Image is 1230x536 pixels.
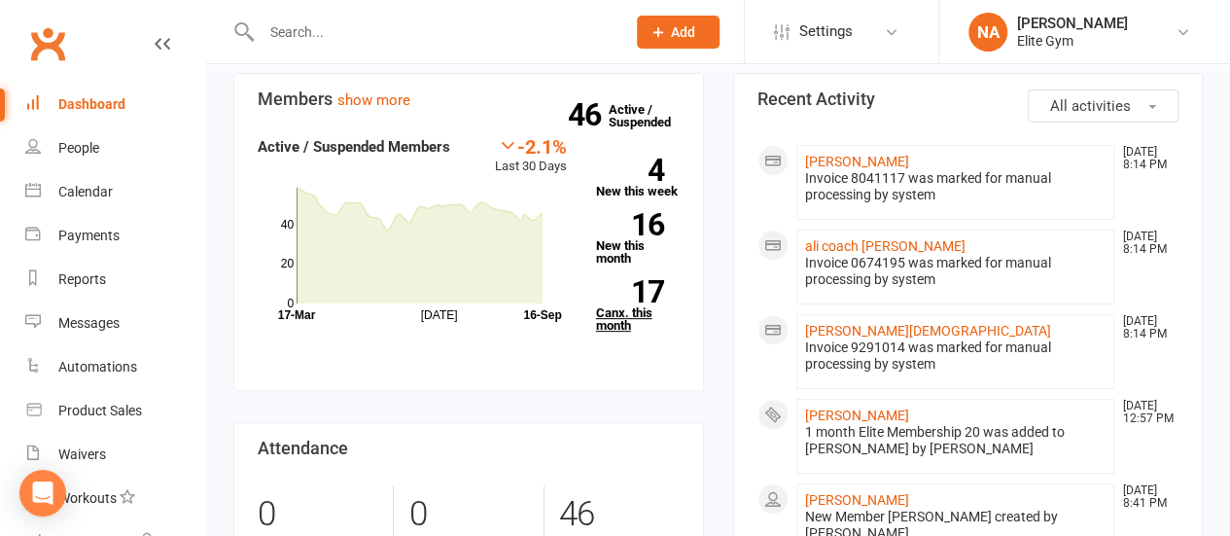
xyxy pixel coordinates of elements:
[58,184,113,199] div: Calendar
[757,89,1179,109] h3: Recent Activity
[23,19,72,68] a: Clubworx
[596,159,680,197] a: 4New this week
[58,228,120,243] div: Payments
[1028,89,1178,123] button: All activities
[58,315,120,331] div: Messages
[596,210,664,239] strong: 16
[25,214,205,258] a: Payments
[1113,484,1177,510] time: [DATE] 8:41 PM
[805,170,1107,203] div: Invoice 8041117 was marked for manual processing by system
[25,126,205,170] a: People
[637,16,720,49] button: Add
[968,13,1007,52] div: NA
[609,89,694,143] a: 46Active / Suspended
[805,492,909,508] a: [PERSON_NAME]
[805,339,1107,373] div: Invoice 9291014 was marked for manual processing by system
[1113,231,1177,256] time: [DATE] 8:14 PM
[495,135,567,157] div: -2.1%
[337,91,410,109] a: show more
[258,89,680,109] h3: Members
[25,433,205,477] a: Waivers
[25,83,205,126] a: Dashboard
[258,439,680,458] h3: Attendance
[25,258,205,302] a: Reports
[671,24,695,40] span: Add
[58,359,137,375] div: Automations
[58,403,142,418] div: Product Sales
[25,477,205,520] a: Workouts
[58,490,117,506] div: Workouts
[596,280,680,332] a: 17Canx. this month
[596,277,664,306] strong: 17
[805,323,1051,339] a: [PERSON_NAME][DEMOGRAPHIC_DATA]
[805,238,966,254] a: ali coach [PERSON_NAME]
[1113,400,1177,425] time: [DATE] 12:57 PM
[1050,97,1131,115] span: All activities
[58,447,106,462] div: Waivers
[805,424,1107,457] div: 1 month Elite Membership 20 was added to [PERSON_NAME] by [PERSON_NAME]
[805,154,909,169] a: [PERSON_NAME]
[25,345,205,389] a: Automations
[58,271,106,287] div: Reports
[1113,315,1177,340] time: [DATE] 8:14 PM
[1017,15,1128,32] div: [PERSON_NAME]
[568,100,609,129] strong: 46
[25,170,205,214] a: Calendar
[495,135,567,177] div: Last 30 Days
[1113,146,1177,171] time: [DATE] 8:14 PM
[58,140,99,156] div: People
[258,138,450,156] strong: Active / Suspended Members
[1017,32,1128,50] div: Elite Gym
[799,10,853,54] span: Settings
[596,213,680,265] a: 16New this month
[19,470,66,517] div: Open Intercom Messenger
[805,408,909,423] a: [PERSON_NAME]
[805,255,1107,288] div: Invoice 0674195 was marked for manual processing by system
[596,156,664,185] strong: 4
[25,389,205,433] a: Product Sales
[58,96,125,112] div: Dashboard
[256,18,613,46] input: Search...
[25,302,205,345] a: Messages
